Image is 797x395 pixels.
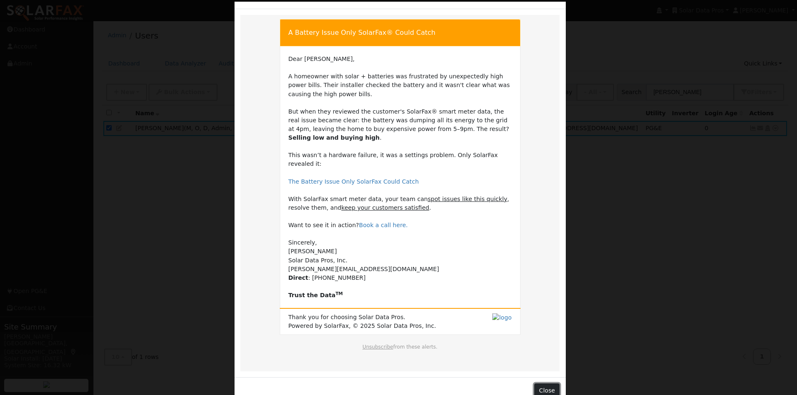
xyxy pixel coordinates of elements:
[428,196,507,202] u: spot issues like this quickly
[288,134,380,141] b: Selling low and buying high
[359,222,408,228] a: Book a call here.
[288,343,512,359] td: from these alerts.
[280,19,520,46] td: A Battery Issue Only SolarFax® Could Catch
[288,313,436,330] span: Thank you for choosing Solar Data Pros. Powered by SolarFax, © 2025 Solar Data Pros, Inc.
[492,313,511,322] img: logo
[288,274,308,281] b: Direct
[288,55,512,300] td: Dear [PERSON_NAME], A homeowner with solar + batteries was frustrated by unexpectedly high power ...
[362,344,393,350] a: Unsubscribe
[288,292,343,298] b: Trust the Data
[341,204,429,211] u: keep your customers satisfied
[288,178,419,185] a: The Battery Issue Only SolarFax Could Catch
[335,291,343,296] sup: TM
